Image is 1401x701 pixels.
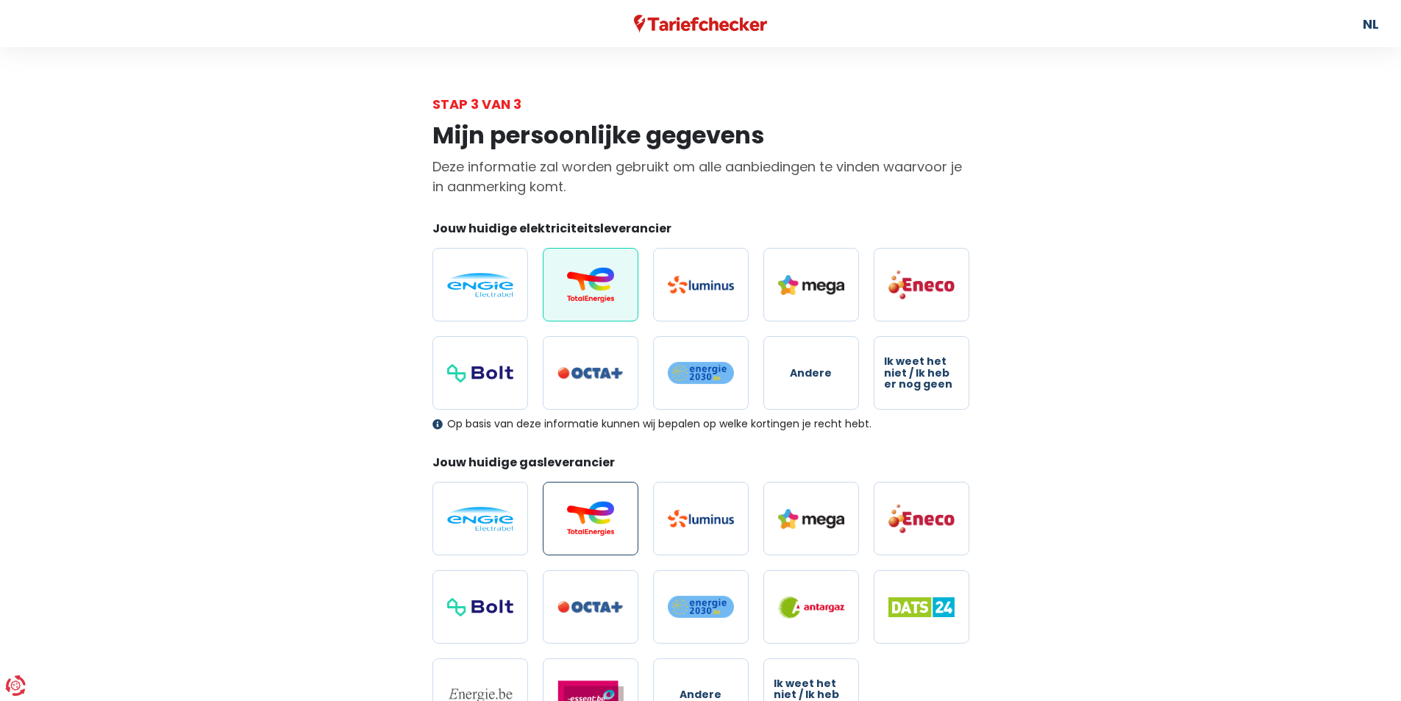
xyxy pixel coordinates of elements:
[790,368,832,379] span: Andere
[680,689,721,700] span: Andere
[432,418,969,430] div: Op basis van deze informatie kunnen wij bepalen op welke kortingen je recht hebt.
[557,367,624,380] img: Octa+
[447,598,513,616] img: Bolt
[432,121,969,149] h1: Mijn persoonlijke gegevens
[447,273,513,297] img: Engie / Electrabel
[888,269,955,300] img: Eneco
[557,501,624,536] img: Total Energies / Lampiris
[432,94,969,114] div: Stap 3 van 3
[432,220,969,243] legend: Jouw huidige elektriciteitsleverancier
[447,364,513,382] img: Bolt
[888,503,955,534] img: Eneco
[634,15,768,33] img: Tariefchecker logo
[888,597,955,617] img: Dats 24
[668,595,734,619] img: Energie2030
[432,454,969,477] legend: Jouw huidige gasleverancier
[778,596,844,619] img: Antargaz
[668,361,734,385] img: Energie2030
[447,507,513,531] img: Engie / Electrabel
[778,509,844,529] img: Mega
[884,356,959,390] span: Ik weet het niet / Ik heb er nog geen
[778,275,844,295] img: Mega
[557,601,624,613] img: Octa+
[432,157,969,196] p: Deze informatie zal worden gebruikt om alle aanbiedingen te vinden waarvoor je in aanmerking komt.
[668,510,734,527] img: Luminus
[668,276,734,293] img: Luminus
[557,267,624,302] img: Total Energies / Lampiris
